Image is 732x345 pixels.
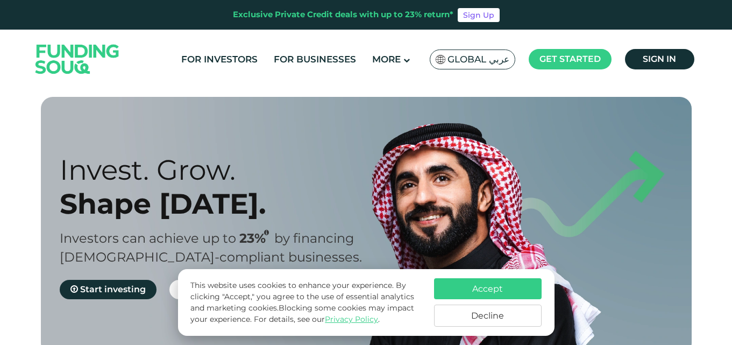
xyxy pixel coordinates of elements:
a: Start investing [60,280,157,299]
span: More [372,54,401,65]
a: Sign Up [458,8,500,22]
span: For details, see our . [254,314,380,324]
a: Get funded [169,280,251,299]
div: Exclusive Private Credit deals with up to 23% return* [233,9,453,21]
div: Invest. Grow. [60,153,385,187]
img: Logo [25,32,130,86]
span: Investors can achieve up to [60,230,236,246]
button: Accept [434,278,542,299]
span: Blocking some cookies may impact your experience. [190,303,414,324]
a: Sign in [625,49,694,69]
a: For Businesses [271,51,359,68]
a: Privacy Policy [325,314,378,324]
a: For Investors [179,51,260,68]
span: Get started [539,54,601,64]
span: Start investing [80,284,146,294]
img: SA Flag [436,55,445,64]
span: 23% [239,230,274,246]
span: Global عربي [447,53,509,66]
div: Shape [DATE]. [60,187,385,221]
p: This website uses cookies to enhance your experience. By clicking "Accept," you agree to the use ... [190,280,423,325]
span: Sign in [643,54,676,64]
button: Decline [434,305,542,327]
i: 23% IRR (expected) ~ 15% Net yield (expected) [264,230,269,236]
